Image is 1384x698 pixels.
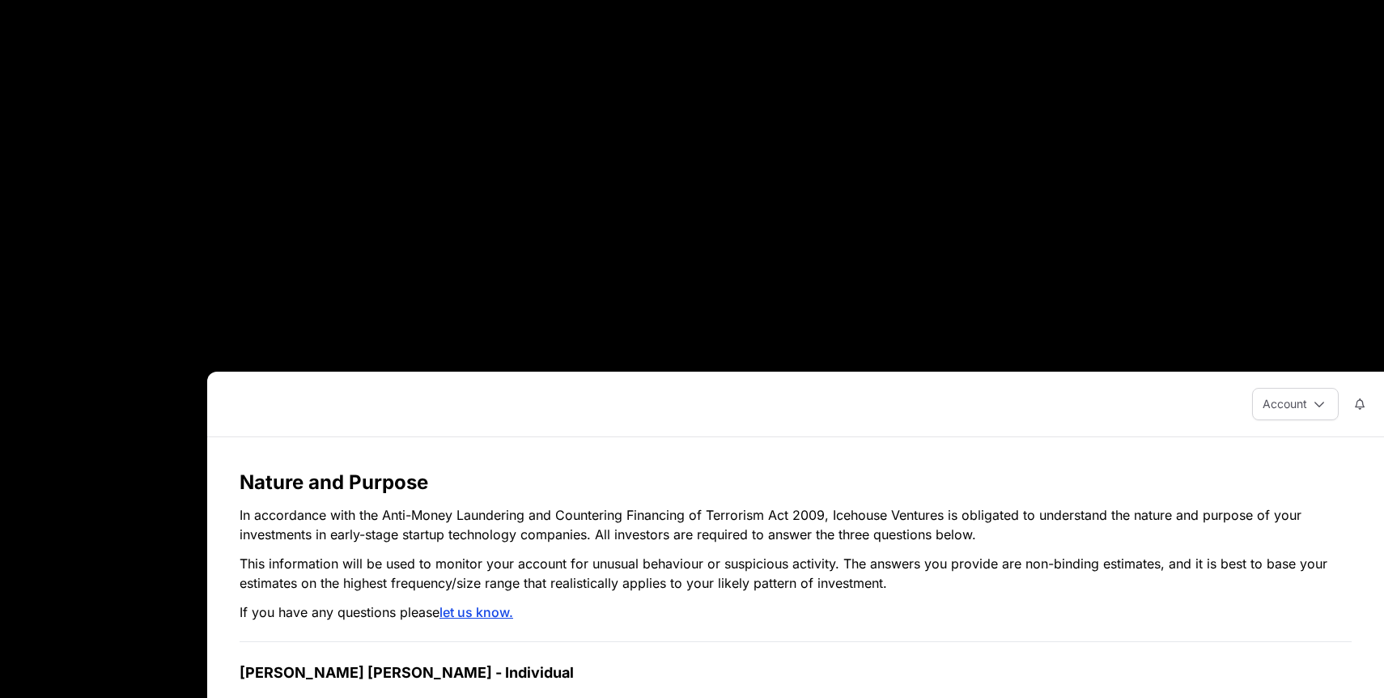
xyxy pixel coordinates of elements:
[240,505,1352,544] p: In accordance with the Anti-Money Laundering and Countering Financing of Terrorism Act 2009, Iceh...
[240,662,1352,684] h3: [PERSON_NAME] [PERSON_NAME] - Individual
[240,470,1352,496] h2: Nature and Purpose
[240,602,1352,622] p: If you have any questions please
[1252,388,1339,420] button: Account
[439,604,513,620] a: let us know.
[1303,620,1384,698] iframe: Chat Widget
[240,554,1352,593] p: This information will be used to monitor your account for unusual behaviour or suspicious activit...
